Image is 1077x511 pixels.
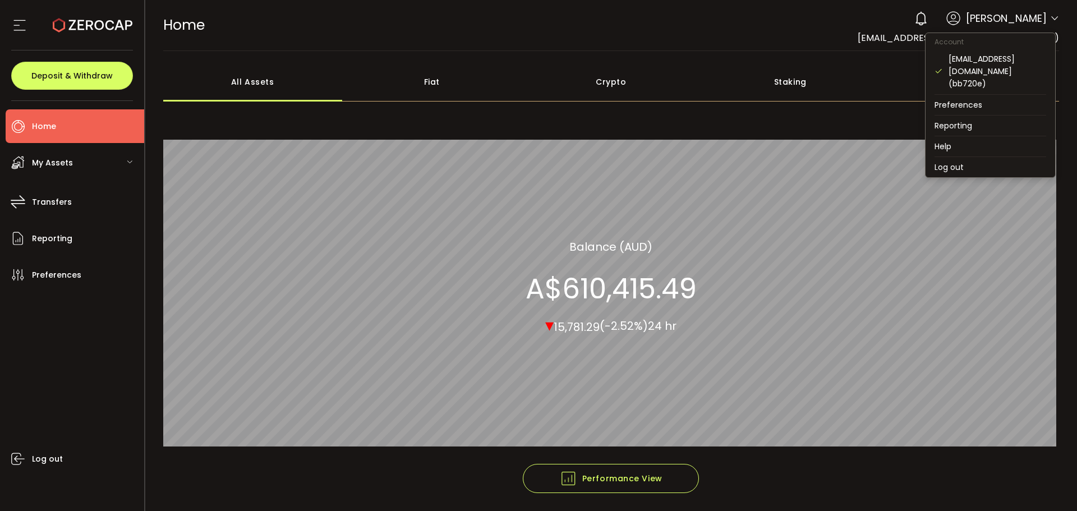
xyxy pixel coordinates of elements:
[545,312,554,337] span: ▾
[880,62,1060,102] div: Structured Products
[926,157,1055,177] li: Log out
[32,194,72,210] span: Transfers
[966,11,1047,26] span: [PERSON_NAME]
[701,62,880,102] div: Staking
[526,271,697,305] section: A$610,415.49
[163,62,343,102] div: All Assets
[342,62,522,102] div: Fiat
[569,238,652,255] section: Balance (AUD)
[560,470,662,487] span: Performance View
[949,53,1046,90] div: [EMAIL_ADDRESS][DOMAIN_NAME] (bb720e)
[32,231,72,247] span: Reporting
[926,136,1055,156] li: Help
[858,31,1059,44] span: [EMAIL_ADDRESS][DOMAIN_NAME] (bb720e)
[600,318,648,334] span: (-2.52%)
[32,267,81,283] span: Preferences
[32,155,73,171] span: My Assets
[31,72,113,80] span: Deposit & Withdraw
[926,116,1055,136] li: Reporting
[554,319,600,334] span: 15,781.29
[926,37,973,47] span: Account
[523,464,699,493] button: Performance View
[11,62,133,90] button: Deposit & Withdraw
[32,118,56,135] span: Home
[1021,457,1077,511] iframe: Chat Widget
[32,451,63,467] span: Log out
[648,318,676,334] span: 24 hr
[926,95,1055,115] li: Preferences
[163,15,205,35] span: Home
[522,62,701,102] div: Crypto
